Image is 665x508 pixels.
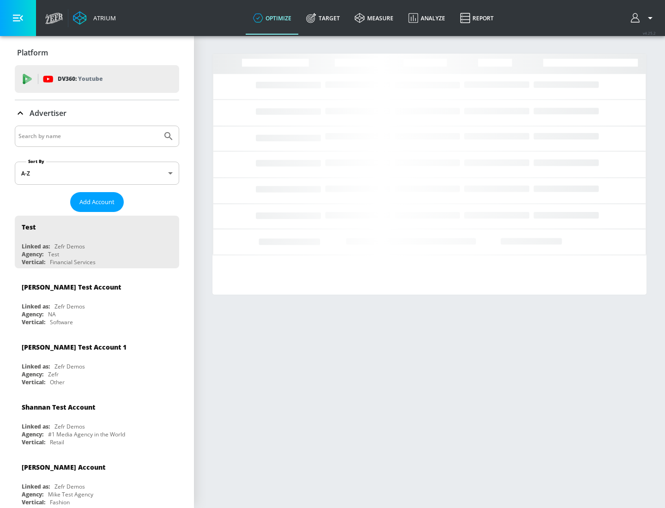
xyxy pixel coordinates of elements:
div: Vertical: [22,318,45,326]
div: Linked as: [22,363,50,370]
div: Retail [50,438,64,446]
div: Linked as: [22,242,50,250]
div: Linked as: [22,423,50,430]
div: Shannan Test AccountLinked as:Zefr DemosAgency:#1 Media Agency in the WorldVertical:Retail [15,396,179,448]
div: [PERSON_NAME] Test Account 1Linked as:Zefr DemosAgency:ZefrVertical:Other [15,336,179,388]
div: Advertiser [15,100,179,126]
p: DV360: [58,74,103,84]
a: optimize [246,1,299,35]
div: Vertical: [22,438,45,446]
div: Zefr Demos [54,483,85,490]
span: v 4.25.2 [643,30,656,36]
div: TestLinked as:Zefr DemosAgency:TestVertical:Financial Services [15,216,179,268]
a: measure [347,1,401,35]
div: DV360: Youtube [15,65,179,93]
a: Atrium [73,11,116,25]
div: Platform [15,40,179,66]
input: Search by name [18,130,158,142]
div: A-Z [15,162,179,185]
div: NA [48,310,56,318]
div: Linked as: [22,302,50,310]
div: [PERSON_NAME] Test AccountLinked as:Zefr DemosAgency:NAVertical:Software [15,276,179,328]
div: Linked as: [22,483,50,490]
div: Test [48,250,59,258]
a: Analyze [401,1,453,35]
div: Zefr Demos [54,423,85,430]
div: Fashion [50,498,70,506]
div: Agency: [22,430,43,438]
div: Mike Test Agency [48,490,93,498]
div: Software [50,318,73,326]
div: Agency: [22,370,43,378]
p: Advertiser [30,108,66,118]
div: Zefr [48,370,59,378]
div: Agency: [22,310,43,318]
div: Shannan Test Account [22,403,95,411]
a: Target [299,1,347,35]
div: Other [50,378,65,386]
span: Add Account [79,197,115,207]
div: Vertical: [22,258,45,266]
p: Youtube [78,74,103,84]
div: Zefr Demos [54,363,85,370]
div: [PERSON_NAME] Test Account 1 [22,343,127,351]
div: Vertical: [22,378,45,386]
div: Financial Services [50,258,96,266]
a: Report [453,1,501,35]
div: [PERSON_NAME] Account [22,463,105,472]
div: Zefr Demos [54,242,85,250]
div: Atrium [90,14,116,22]
button: Add Account [70,192,124,212]
div: [PERSON_NAME] Test Account [22,283,121,291]
div: Agency: [22,490,43,498]
div: Vertical: [22,498,45,506]
div: Zefr Demos [54,302,85,310]
div: Test [22,223,36,231]
div: Agency: [22,250,43,258]
div: #1 Media Agency in the World [48,430,125,438]
p: Platform [17,48,48,58]
label: Sort By [26,158,46,164]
